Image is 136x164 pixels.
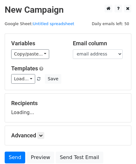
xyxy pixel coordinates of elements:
[90,21,131,26] a: Daily emails left: 50
[5,152,25,163] a: Send
[11,65,38,72] a: Templates
[27,152,54,163] a: Preview
[5,5,131,15] h2: New Campaign
[11,74,35,84] a: Load...
[90,20,131,27] span: Daily emails left: 50
[45,74,61,84] button: Save
[11,132,125,139] h5: Advanced
[11,49,49,59] a: Copy/paste...
[11,100,125,116] div: Loading...
[11,40,63,47] h5: Variables
[56,152,103,163] a: Send Test Email
[73,40,125,47] h5: Email column
[5,21,74,26] small: Google Sheet:
[11,100,125,107] h5: Recipients
[33,21,74,26] a: Untitled spreadsheet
